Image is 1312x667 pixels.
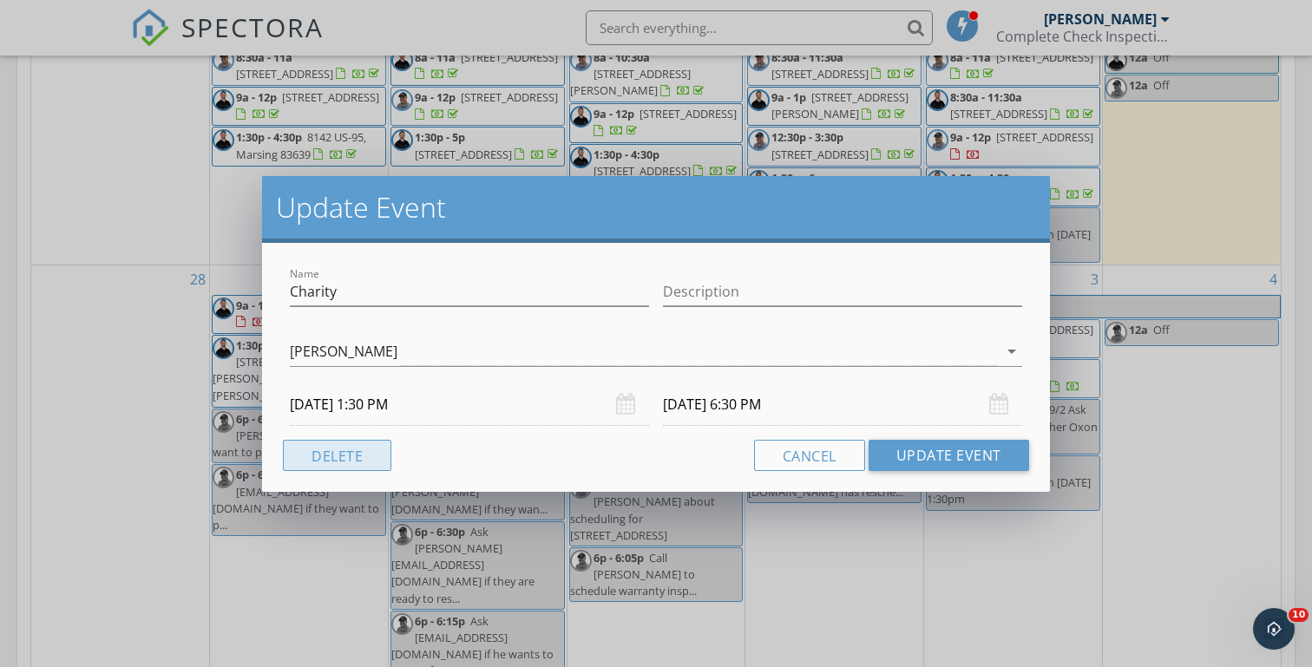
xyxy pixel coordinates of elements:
i: arrow_drop_down [1001,341,1022,362]
button: Cancel [754,440,865,471]
iframe: Intercom live chat [1253,608,1295,650]
span: 10 [1289,608,1309,622]
h2: Update Event [276,190,1035,225]
input: Select date [290,383,649,426]
div: [PERSON_NAME] [290,343,397,359]
button: Delete [283,440,391,471]
button: Update Event [869,440,1029,471]
input: Select date [663,383,1022,426]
